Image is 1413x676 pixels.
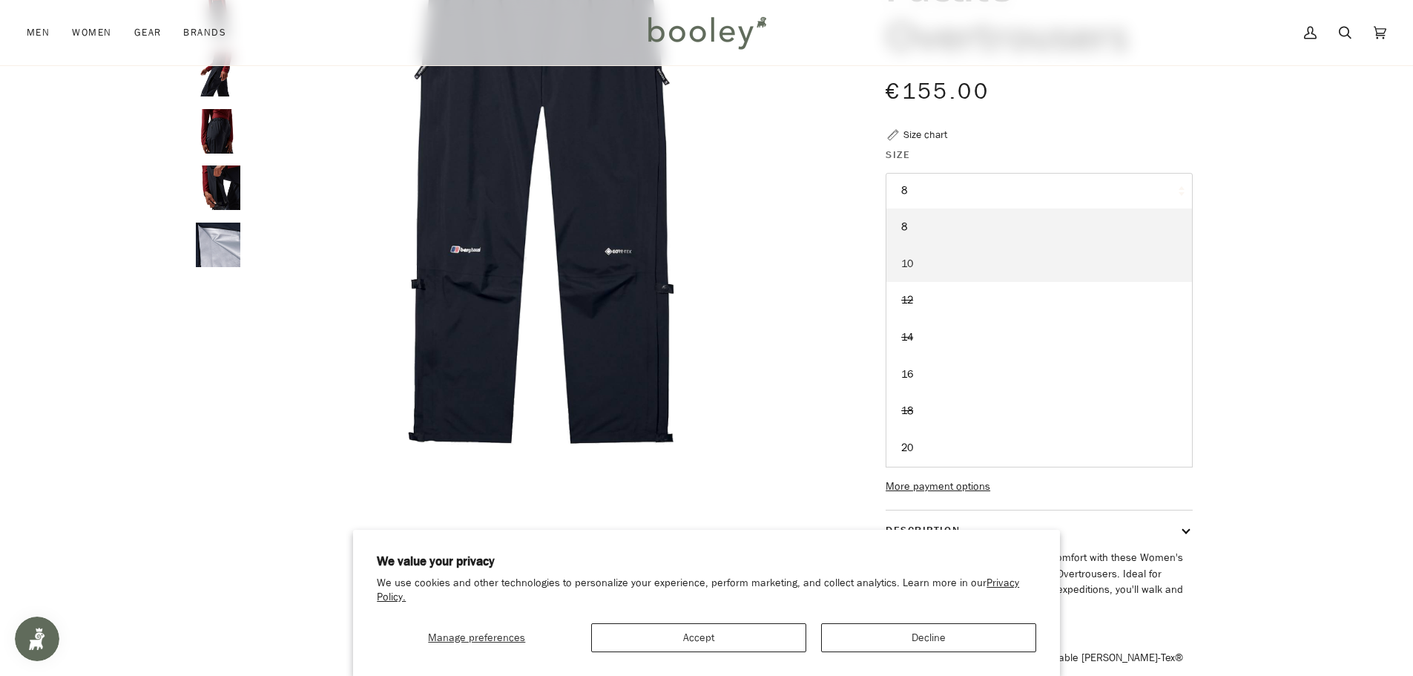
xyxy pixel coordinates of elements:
[196,52,240,96] img: Berghaus Women's Paclite Overtrousers - Booley Galway
[134,25,162,40] span: Gear
[901,404,913,418] span: 18
[886,209,1192,246] a: 8
[428,631,525,645] span: Manage preferences
[901,257,913,271] span: 10
[886,76,989,107] span: €155.00
[821,623,1036,652] button: Decline
[886,430,1192,467] a: 20
[377,577,1036,605] p: We use cookies and other technologies to personalize your experience, perform marketing, and coll...
[886,511,1193,550] button: Description
[886,173,1193,209] button: 8
[886,393,1192,430] a: 18
[886,319,1192,356] a: 14
[591,623,806,652] button: Accept
[377,554,1036,570] h2: We value your privacy
[886,246,1192,283] a: 10
[642,11,771,54] img: Booley
[196,109,240,154] img: Berghaus Women's Paclite Overtrousers - Booley Galway
[183,25,226,40] span: Brands
[886,282,1192,319] a: 12
[196,223,240,267] img: Women's Paclite Overtrousers
[377,576,1019,604] a: Privacy Policy.
[72,25,111,40] span: Women
[901,220,907,234] span: 8
[901,367,913,381] span: 16
[886,147,910,163] span: Size
[377,623,576,652] button: Manage preferences
[901,330,913,344] span: 14
[901,441,913,455] span: 20
[903,127,947,142] div: Size chart
[901,293,913,307] span: 12
[196,165,240,210] img: Berghaus Women's Paclite Overtrousers - Booley Galway
[886,356,1192,393] a: 16
[15,617,59,661] iframe: Button to open loyalty program pop-up
[27,25,50,40] span: Men
[886,479,1193,495] a: More payment options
